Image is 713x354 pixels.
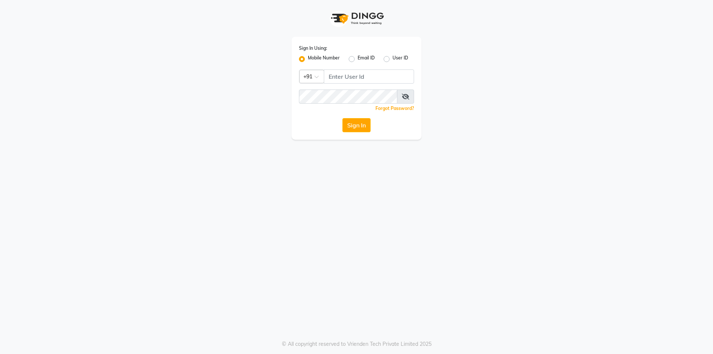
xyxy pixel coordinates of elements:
label: Sign In Using: [299,45,327,52]
label: Email ID [358,55,375,64]
img: logo1.svg [327,7,386,29]
label: User ID [393,55,408,64]
input: Username [324,69,414,84]
button: Sign In [342,118,371,132]
input: Username [299,90,397,104]
a: Forgot Password? [375,105,414,111]
label: Mobile Number [308,55,340,64]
